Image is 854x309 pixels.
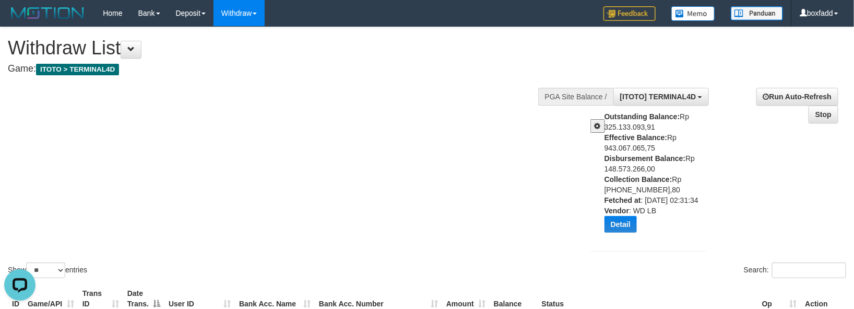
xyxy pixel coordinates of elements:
span: [ITOTO] TERMINAL4D [620,93,696,101]
div: PGA Site Balance / [538,88,613,106]
b: Outstanding Balance: [604,112,680,121]
label: Search: [744,262,846,278]
select: Showentries [26,262,65,278]
input: Search: [772,262,846,278]
button: [ITOTO] TERMINAL4D [613,88,709,106]
img: MOTION_logo.png [8,5,87,21]
b: Effective Balance: [604,133,668,142]
img: Button%20Memo.svg [671,6,715,21]
a: Stop [809,106,838,123]
img: panduan.png [731,6,783,20]
h4: Game: [8,64,559,74]
label: Show entries [8,262,87,278]
span: ITOTO > TERMINAL4D [36,64,119,75]
b: Vendor [604,207,629,215]
button: Detail [604,216,637,233]
a: Run Auto-Refresh [756,88,838,106]
div: Rp 325.133.093,91 Rp 943.067.065,75 Rp 148.573.266,00 Rp [PHONE_NUMBER],80 : [DATE] 02:31:34 : WD LB [604,111,715,241]
b: Disbursement Balance: [604,154,686,163]
b: Collection Balance: [604,175,672,184]
button: Open LiveChat chat widget [4,4,35,36]
img: Feedback.jpg [603,6,656,21]
h1: Withdraw List [8,38,559,59]
b: Fetched at [604,196,641,204]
